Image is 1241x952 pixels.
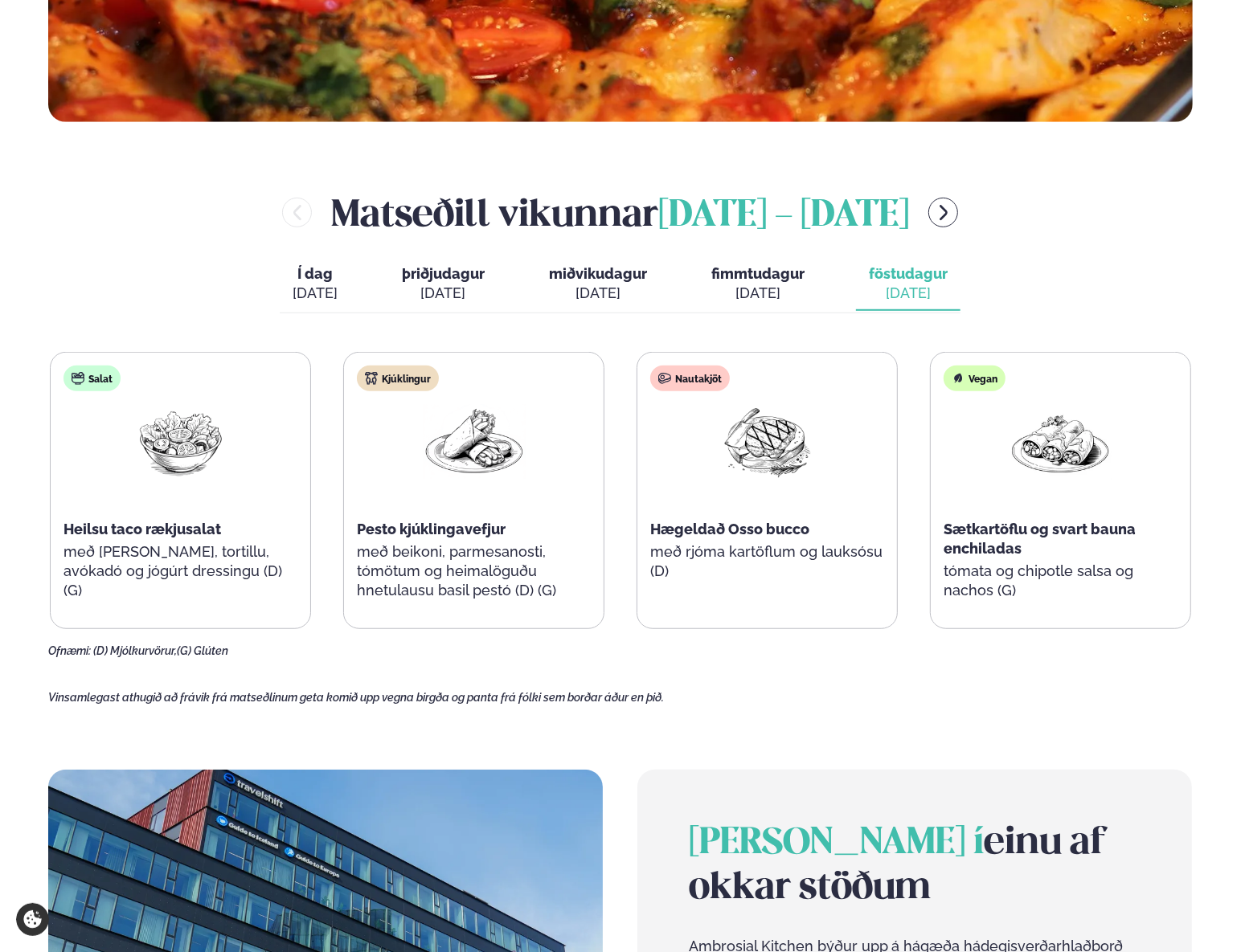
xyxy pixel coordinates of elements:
h2: Matseðill vikunnar [331,186,909,239]
span: (G) Glúten [177,644,228,657]
span: fimmtudagur [711,265,805,282]
button: menu-btn-left [282,198,312,227]
div: Kjúklingur [357,366,439,391]
span: Heilsu taco rækjusalat [63,521,221,537]
span: Ofnæmi: [48,644,91,657]
div: Nautakjöt [650,366,730,391]
img: Wraps.png [423,404,526,479]
p: með beikoni, parmesanosti, tómötum og heimalöguðu hnetulausu basil pestó (D) (G) [357,542,591,600]
button: föstudagur [DATE] [856,258,960,311]
span: Pesto kjúklingavefjur [357,521,506,537]
p: með rjóma kartöflum og lauksósu (D) [650,542,884,581]
div: Salat [63,366,121,391]
img: Vegan.svg [952,372,965,385]
button: Í dag [DATE] [280,258,350,311]
a: Cookie settings [16,903,49,936]
img: salad.svg [72,372,84,385]
button: fimmtudagur [DATE] [698,258,817,311]
div: Vegan [944,366,1005,391]
img: Salad.png [129,404,232,479]
button: þriðjudagur [DATE] [389,258,498,311]
span: Hægeldað Osso bucco [650,521,809,537]
div: [DATE] [869,284,948,303]
p: með [PERSON_NAME], tortillu, avókadó og jógúrt dressingu (D) (G) [63,542,297,600]
button: miðvikudagur [DATE] [536,258,660,311]
span: (D) Mjólkurvörur, [93,644,177,657]
span: [DATE] - [DATE] [658,198,909,234]
span: föstudagur [869,265,948,282]
button: menu-btn-right [928,198,958,227]
div: [DATE] [711,284,805,303]
img: chicken.svg [365,372,378,385]
span: þriðjudagur [402,265,485,282]
span: Vinsamlegast athugið að frávik frá matseðlinum geta komið upp vegna birgða og panta frá fólki sem... [48,691,664,704]
p: tómata og chipotle salsa og nachos (G) [944,562,1178,600]
span: [PERSON_NAME] í [689,826,985,861]
div: [DATE] [402,284,485,303]
h2: einu af okkar stöðum [689,821,1141,911]
span: Í dag [293,264,338,284]
div: [DATE] [549,284,647,303]
img: Beef-Meat.png [716,404,819,479]
div: [DATE] [293,284,338,303]
img: Enchilada.png [1010,404,1112,479]
img: beef.svg [658,372,671,385]
span: miðvikudagur [549,265,647,282]
span: Sætkartöflu og svart bauna enchiladas [944,521,1136,557]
